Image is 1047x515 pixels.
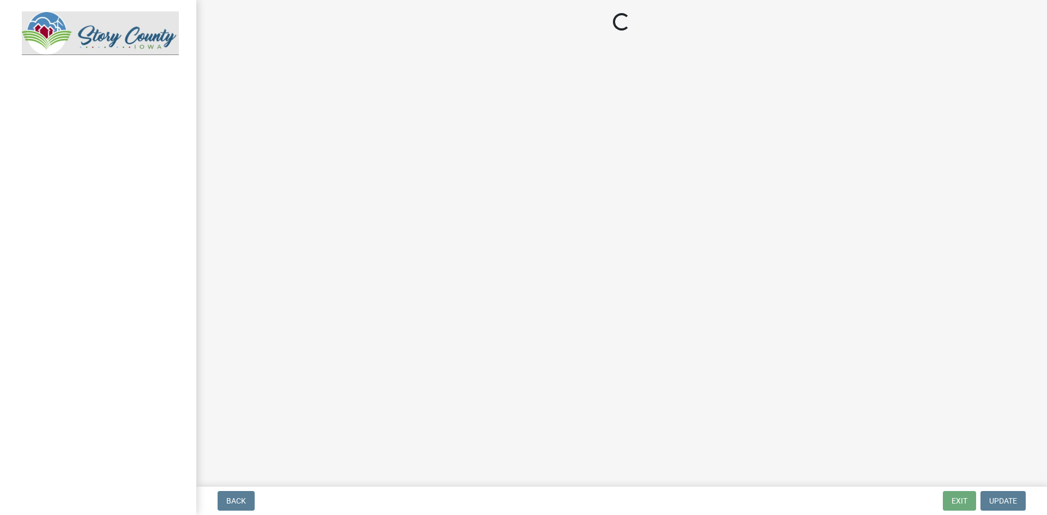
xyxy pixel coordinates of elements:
[218,491,255,511] button: Back
[226,496,246,505] span: Back
[989,496,1017,505] span: Update
[980,491,1026,511] button: Update
[22,11,179,55] img: Story County, Iowa
[943,491,976,511] button: Exit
